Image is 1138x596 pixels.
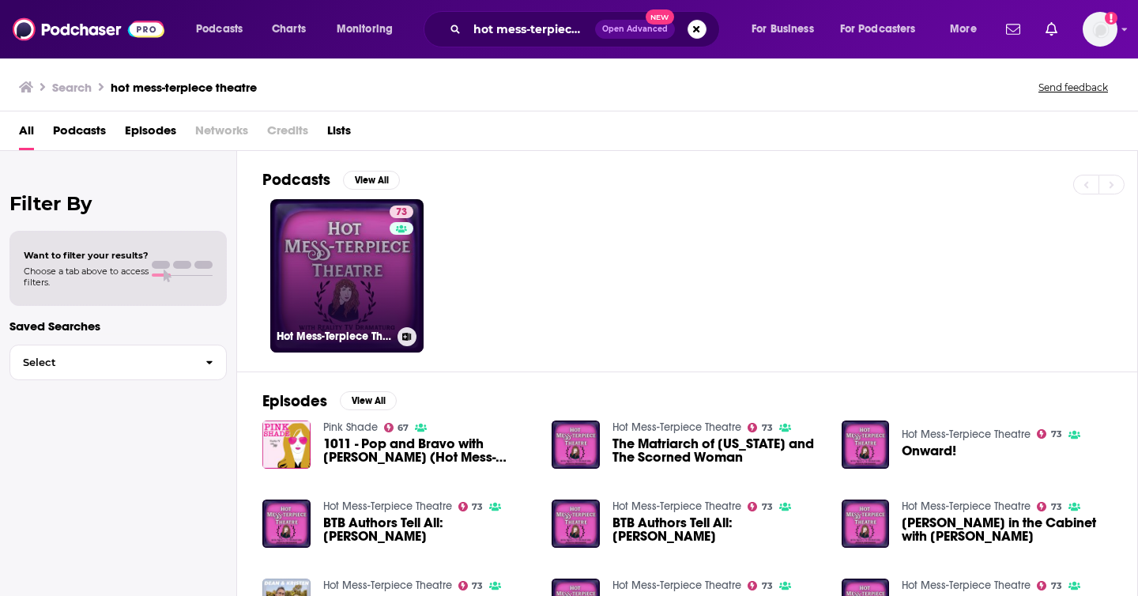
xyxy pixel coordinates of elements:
[902,579,1031,592] a: Hot Mess-Terpiece Theatre
[902,516,1112,543] span: [PERSON_NAME] in the Cabinet with [PERSON_NAME]
[1105,12,1117,25] svg: Add a profile image
[24,266,149,288] span: Choose a tab above to access filters.
[612,516,823,543] span: BTB Authors Tell All: [PERSON_NAME]
[612,579,741,592] a: Hot Mess-Terpiece Theatre
[262,391,327,411] h2: Episodes
[612,437,823,464] a: The Matriarch of New Jersey and The Scorned Woman
[1037,581,1062,590] a: 73
[1034,81,1113,94] button: Send feedback
[748,502,773,511] a: 73
[472,583,483,590] span: 73
[840,18,916,40] span: For Podcasters
[9,319,227,334] p: Saved Searches
[195,118,248,150] span: Networks
[337,18,393,40] span: Monitoring
[262,17,315,42] a: Charts
[467,17,595,42] input: Search podcasts, credits, & more...
[323,579,452,592] a: Hot Mess-Terpiece Theatre
[327,118,351,150] a: Lists
[595,20,675,39] button: Open AdvancedNew
[19,118,34,150] a: All
[390,206,413,218] a: 73
[267,118,308,150] span: Credits
[1051,504,1062,511] span: 73
[262,170,400,190] a: PodcastsView All
[612,500,741,513] a: Hot Mess-Terpiece Theatre
[902,500,1031,513] a: Hot Mess-Terpiece Theatre
[125,118,176,150] a: Episodes
[748,581,773,590] a: 73
[472,504,483,511] span: 73
[53,118,106,150] a: Podcasts
[1000,16,1027,43] a: Show notifications dropdown
[343,171,400,190] button: View All
[1083,12,1117,47] span: Logged in as heidiv
[612,516,823,543] a: BTB Authors Tell All: Hillary Frank
[458,502,484,511] a: 73
[1083,12,1117,47] button: Show profile menu
[9,345,227,380] button: Select
[902,428,1031,441] a: Hot Mess-Terpiece Theatre
[1039,16,1064,43] a: Show notifications dropdown
[458,581,484,590] a: 73
[646,9,674,25] span: New
[439,11,735,47] div: Search podcasts, credits, & more...
[950,18,977,40] span: More
[842,500,890,548] img: Tamra in the Cabinet with Chris DeRosa
[262,500,311,548] img: BTB Authors Tell All: Bea Johnson
[1051,583,1062,590] span: 73
[24,250,149,261] span: Want to filter your results?
[939,17,997,42] button: open menu
[740,17,834,42] button: open menu
[552,500,600,548] img: BTB Authors Tell All: Hillary Frank
[262,391,397,411] a: EpisodesView All
[196,18,243,40] span: Podcasts
[185,17,263,42] button: open menu
[902,444,956,458] a: Onward!
[10,357,193,368] span: Select
[612,421,741,434] a: Hot Mess-Terpiece Theatre
[762,424,773,432] span: 73
[1083,12,1117,47] img: User Profile
[13,14,164,44] img: Podchaser - Follow, Share and Rate Podcasts
[323,421,378,434] a: Pink Shade
[602,25,668,33] span: Open Advanced
[277,330,391,343] h3: Hot Mess-Terpiece Theatre
[612,437,823,464] span: The Matriarch of [US_STATE] and The Scorned Woman
[326,17,413,42] button: open menu
[396,205,407,221] span: 73
[748,423,773,432] a: 73
[1051,431,1062,438] span: 73
[842,421,890,469] img: Onward!
[762,583,773,590] span: 73
[552,421,600,469] img: The Matriarch of New Jersey and The Scorned Woman
[323,437,533,464] a: 1011 - Pop and Bravo with Jolenta Greenberg (Hot Mess-Terpiece Theatre)
[323,516,533,543] span: BTB Authors Tell All: [PERSON_NAME]
[752,18,814,40] span: For Business
[323,500,452,513] a: Hot Mess-Terpiece Theatre
[398,424,409,432] span: 67
[52,80,92,95] h3: Search
[1037,502,1062,511] a: 73
[1037,429,1062,439] a: 73
[830,17,939,42] button: open menu
[262,421,311,469] img: 1011 - Pop and Bravo with Jolenta Greenberg (Hot Mess-Terpiece Theatre)
[272,18,306,40] span: Charts
[270,199,424,353] a: 73Hot Mess-Terpiece Theatre
[384,423,409,432] a: 67
[340,391,397,410] button: View All
[902,516,1112,543] a: Tamra in the Cabinet with Chris DeRosa
[323,516,533,543] a: BTB Authors Tell All: Bea Johnson
[323,437,533,464] span: 1011 - Pop and Bravo with [PERSON_NAME] (Hot Mess-Terpiece Theatre)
